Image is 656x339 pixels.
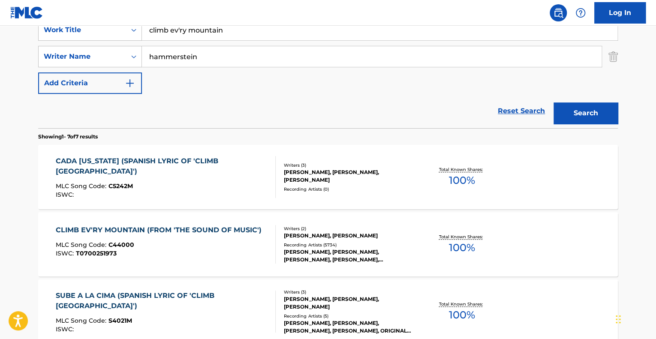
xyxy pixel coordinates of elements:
div: SUBE A LA CIMA (SPANISH LYRIC OF 'CLIMB [GEOGRAPHIC_DATA]') [56,291,269,311]
div: Writers ( 2 ) [284,225,413,232]
div: Writers ( 3 ) [284,162,413,168]
div: [PERSON_NAME], [PERSON_NAME], [PERSON_NAME] [284,295,413,311]
span: 100 % [448,173,475,188]
div: Drag [616,306,621,332]
button: Search [554,102,618,124]
span: C5242M [108,182,133,190]
span: 100 % [448,240,475,255]
span: ISWC : [56,325,76,333]
span: MLC Song Code : [56,317,108,324]
img: 9d2ae6d4665cec9f34b9.svg [125,78,135,88]
img: MLC Logo [10,6,43,19]
div: CLIMB EV'RY MOUNTAIN (FROM 'THE SOUND OF MUSIC') [56,225,266,235]
p: Total Known Shares: [439,301,484,307]
span: C44000 [108,241,134,249]
div: Work Title [44,25,121,35]
span: S4021M [108,317,132,324]
a: Reset Search [494,102,549,120]
a: Public Search [550,4,567,21]
a: CADA [US_STATE] (SPANISH LYRIC OF 'CLIMB [GEOGRAPHIC_DATA]')MLC Song Code:C5242MISWC:Writers (3)[... [38,145,618,209]
div: Writers ( 3 ) [284,289,413,295]
span: T0700251973 [76,249,117,257]
div: [PERSON_NAME], [PERSON_NAME], [PERSON_NAME], [PERSON_NAME], ORIGINAL LONDON CAST ORCHESTRA, [PERS... [284,319,413,335]
span: MLC Song Code : [56,182,108,190]
iframe: Chat Widget [613,298,656,339]
a: Log In [594,2,646,24]
span: ISWC : [56,191,76,198]
span: ISWC : [56,249,76,257]
div: Writer Name [44,51,121,62]
img: search [553,8,563,18]
div: [PERSON_NAME], [PERSON_NAME], [PERSON_NAME] [284,168,413,184]
div: [PERSON_NAME], [PERSON_NAME] [284,232,413,240]
div: Recording Artists ( 5734 ) [284,242,413,248]
p: Total Known Shares: [439,234,484,240]
div: [PERSON_NAME], [PERSON_NAME], [PERSON_NAME], [PERSON_NAME], [PERSON_NAME] [284,248,413,264]
img: help [575,8,586,18]
img: Delete Criterion [608,46,618,67]
span: MLC Song Code : [56,241,108,249]
div: CADA [US_STATE] (SPANISH LYRIC OF 'CLIMB [GEOGRAPHIC_DATA]') [56,156,269,177]
form: Search Form [38,19,618,128]
div: Recording Artists ( 5 ) [284,313,413,319]
a: CLIMB EV'RY MOUNTAIN (FROM 'THE SOUND OF MUSIC')MLC Song Code:C44000ISWC:T0700251973Writers (2)[P... [38,212,618,276]
p: Showing 1 - 7 of 7 results [38,133,98,141]
div: Recording Artists ( 0 ) [284,186,413,192]
span: 100 % [448,307,475,323]
div: Help [572,4,589,21]
button: Add Criteria [38,72,142,94]
p: Total Known Shares: [439,166,484,173]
